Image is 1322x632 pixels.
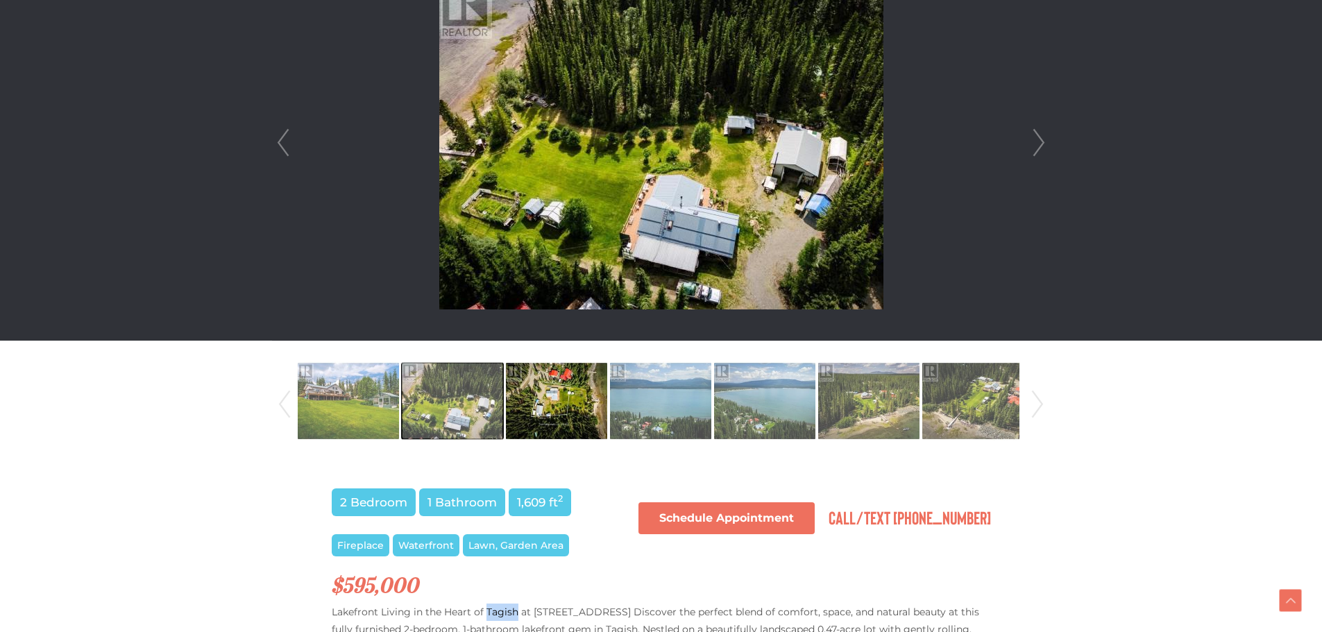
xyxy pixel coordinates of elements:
[1027,357,1048,452] a: Next
[558,493,563,504] sup: 2
[463,534,569,556] span: Lawn, Garden Area
[818,361,920,441] img: Property-28651248-Photo-6.jpg
[393,534,459,556] span: Waterfront
[638,502,815,534] a: Schedule Appointment
[332,534,389,556] span: Fireplace
[419,488,505,516] span: 1 Bathroom
[922,361,1024,441] img: Property-28651248-Photo-7.jpg
[610,361,711,441] img: Property-28651248-Photo-4.jpg
[274,357,295,452] a: Prev
[332,574,991,597] h2: $595,000
[714,361,815,441] img: Property-28651248-Photo-5.jpg
[402,361,503,441] img: Property-28651248-Photo-2.jpg
[659,513,794,524] span: Schedule Appointment
[332,488,416,516] span: 2 Bedroom
[506,361,607,441] img: Property-28651248-Photo-3.jpg
[509,488,571,516] span: 1,609 ft
[829,506,991,528] span: Call/Text [PHONE_NUMBER]
[298,361,399,441] img: Property-28651248-Photo-1.jpg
